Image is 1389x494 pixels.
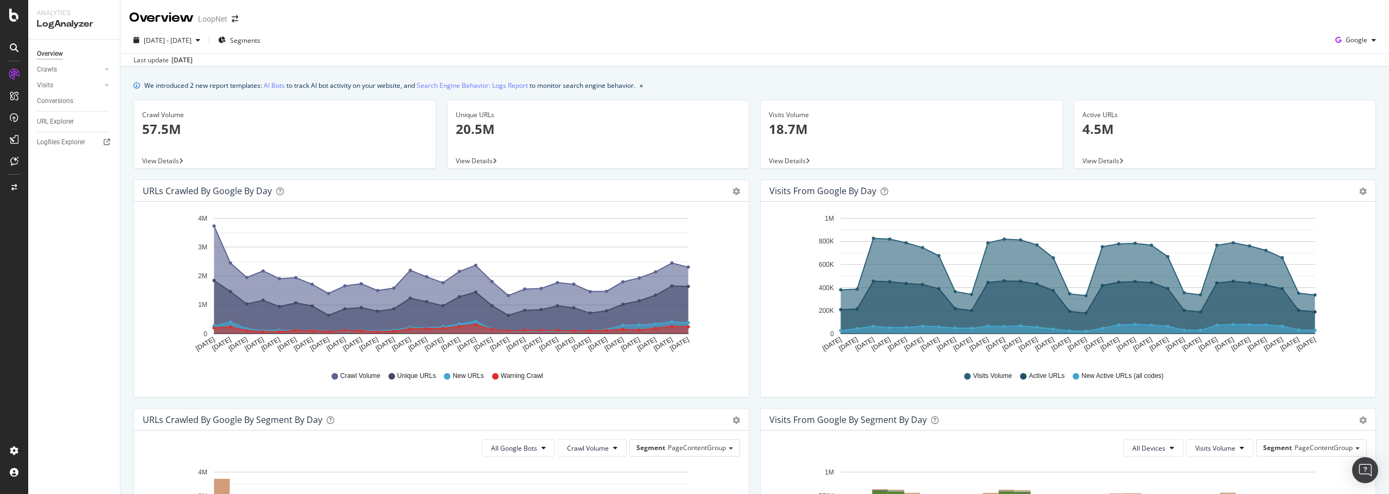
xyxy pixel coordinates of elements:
[903,336,925,352] text: [DATE]
[453,371,483,381] span: New URLs
[732,188,740,195] div: gear
[232,15,238,23] div: arrow-right-arrow-left
[1214,336,1235,352] text: [DATE]
[473,336,494,352] text: [DATE]
[37,48,112,60] a: Overview
[1197,336,1219,352] text: [DATE]
[358,336,380,352] text: [DATE]
[769,156,806,165] span: View Details
[244,336,265,352] text: [DATE]
[1029,371,1065,381] span: Active URLs
[558,439,627,457] button: Crawl Volume
[309,336,330,352] text: [DATE]
[1346,35,1367,44] span: Google
[1116,336,1137,352] text: [DATE]
[198,14,227,24] div: LoopNet
[1001,336,1023,352] text: [DATE]
[1082,156,1119,165] span: View Details
[37,80,101,91] a: Visits
[1017,336,1039,352] text: [DATE]
[769,414,927,425] div: Visits from Google By Segment By Day
[1359,188,1367,195] div: gear
[37,116,74,127] div: URL Explorer
[194,336,216,352] text: [DATE]
[198,469,207,476] text: 4M
[1081,371,1163,381] span: New Active URLs (all codes)
[37,95,112,107] a: Conversions
[668,443,726,452] span: PageContentGroup
[1279,336,1301,352] text: [DATE]
[129,9,194,27] div: Overview
[342,336,364,352] text: [DATE]
[1181,336,1202,352] text: [DATE]
[1132,444,1165,453] span: All Devices
[620,336,641,352] text: [DATE]
[129,31,205,49] button: [DATE] - [DATE]
[668,336,690,352] text: [DATE]
[214,31,265,49] button: Segments
[819,307,834,315] text: 200K
[276,336,298,352] text: [DATE]
[1132,336,1154,352] text: [DATE]
[636,336,658,352] text: [DATE]
[1230,336,1252,352] text: [DATE]
[1263,443,1292,452] span: Segment
[374,336,396,352] text: [DATE]
[1295,443,1353,452] span: PageContentGroup
[1164,336,1186,352] text: [DATE]
[143,414,322,425] div: URLs Crawled by Google By Segment By Day
[143,185,272,196] div: URLs Crawled by Google by day
[230,36,260,45] span: Segments
[571,336,592,352] text: [DATE]
[260,336,282,352] text: [DATE]
[143,210,736,361] svg: A chart.
[637,78,646,93] button: close banner
[391,336,412,352] text: [DATE]
[1295,336,1317,352] text: [DATE]
[1083,336,1105,352] text: [DATE]
[423,336,445,352] text: [DATE]
[521,336,543,352] text: [DATE]
[133,55,193,65] div: Last update
[37,18,111,30] div: LogAnalyzer
[825,215,834,222] text: 1M
[397,371,436,381] span: Unique URLs
[538,336,559,352] text: [DATE]
[211,336,233,352] text: [DATE]
[1034,336,1055,352] text: [DATE]
[501,371,543,381] span: Warning Crawl
[264,80,285,91] a: AI Bots
[198,243,207,251] text: 3M
[854,336,876,352] text: [DATE]
[603,336,625,352] text: [DATE]
[456,336,478,352] text: [DATE]
[37,64,101,75] a: Crawls
[325,336,347,352] text: [DATE]
[417,80,528,91] a: Search Engine Behavior: Logs Report
[830,330,834,338] text: 0
[505,336,527,352] text: [DATE]
[1099,336,1121,352] text: [DATE]
[919,336,941,352] text: [DATE]
[554,336,576,352] text: [DATE]
[1066,336,1088,352] text: [DATE]
[340,371,380,381] span: Crawl Volume
[198,215,207,222] text: 4M
[144,80,635,91] div: We introduced 2 new report templates: to track AI bot activity on your website, and to monitor se...
[1263,336,1284,352] text: [DATE]
[142,156,179,165] span: View Details
[985,336,1006,352] text: [DATE]
[407,336,429,352] text: [DATE]
[1148,336,1170,352] text: [DATE]
[1082,120,1368,138] p: 4.5M
[37,9,111,18] div: Analytics
[227,336,249,352] text: [DATE]
[203,330,207,338] text: 0
[456,120,741,138] p: 20.5M
[142,110,428,120] div: Crawl Volume
[1082,110,1368,120] div: Active URLs
[456,156,493,165] span: View Details
[870,336,892,352] text: [DATE]
[439,336,461,352] text: [DATE]
[1331,31,1380,49] button: Google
